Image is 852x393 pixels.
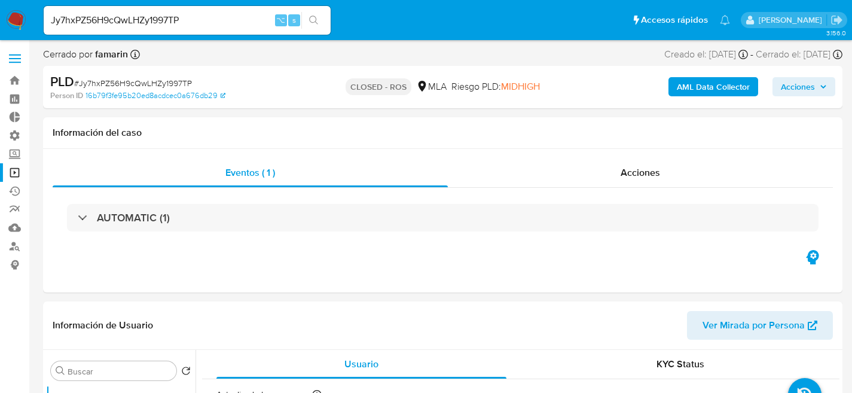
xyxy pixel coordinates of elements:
a: Salir [830,14,843,26]
button: Buscar [56,366,65,376]
b: PLD [50,72,74,91]
b: AML Data Collector [677,77,750,96]
span: KYC Status [656,357,704,371]
span: ⌥ [276,14,285,26]
button: search-icon [301,12,326,29]
h1: Información del caso [53,127,833,139]
span: Usuario [344,357,378,371]
div: AUTOMATIC (1) [67,204,819,231]
button: AML Data Collector [668,77,758,96]
a: Notificaciones [720,15,730,25]
p: facundo.marin@mercadolibre.com [759,14,826,26]
b: famarin [93,47,128,61]
span: Cerrado por [43,48,128,61]
span: Riesgo PLD: [451,80,540,93]
input: Buscar [68,366,172,377]
span: Eventos ( 1 ) [225,166,275,179]
input: Buscar usuario o caso... [44,13,331,28]
p: CLOSED - ROS [346,78,411,95]
a: 16b79f3fe95b20ed8acdcec0a676db29 [85,90,225,101]
span: Acciones [621,166,660,179]
span: MIDHIGH [501,80,540,93]
div: Cerrado el: [DATE] [756,48,842,61]
span: Ver Mirada por Persona [703,311,805,340]
div: Creado el: [DATE] [664,48,748,61]
span: - [750,48,753,61]
b: Person ID [50,90,83,101]
button: Volver al orden por defecto [181,366,191,379]
div: MLA [416,80,447,93]
h1: Información de Usuario [53,319,153,331]
span: # Jy7hxPZ56H9cQwLHZy1997TP [74,77,192,89]
span: Acciones [781,77,815,96]
button: Acciones [772,77,835,96]
button: Ver Mirada por Persona [687,311,833,340]
h3: AUTOMATIC (1) [97,211,170,224]
span: Accesos rápidos [641,14,708,26]
span: s [292,14,296,26]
